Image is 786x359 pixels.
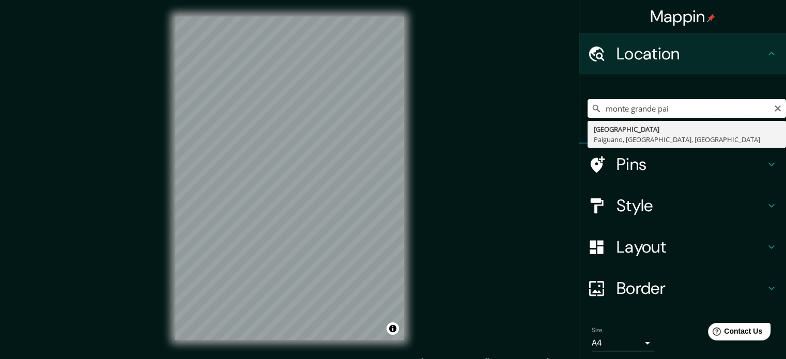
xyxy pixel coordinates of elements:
[617,278,765,299] h4: Border
[707,14,715,22] img: pin-icon.png
[579,226,786,268] div: Layout
[579,33,786,74] div: Location
[617,237,765,257] h4: Layout
[594,124,780,134] div: [GEOGRAPHIC_DATA]
[592,326,603,335] label: Size
[694,319,775,348] iframe: Help widget launcher
[579,268,786,309] div: Border
[774,103,782,113] button: Clear
[594,134,780,145] div: Paiguano, [GEOGRAPHIC_DATA], [GEOGRAPHIC_DATA]
[579,185,786,226] div: Style
[579,144,786,185] div: Pins
[650,6,716,27] h4: Mappin
[175,17,404,340] canvas: Map
[592,335,654,351] div: A4
[387,322,399,335] button: Toggle attribution
[588,99,786,118] input: Pick your city or area
[617,195,765,216] h4: Style
[617,43,765,64] h4: Location
[617,154,765,175] h4: Pins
